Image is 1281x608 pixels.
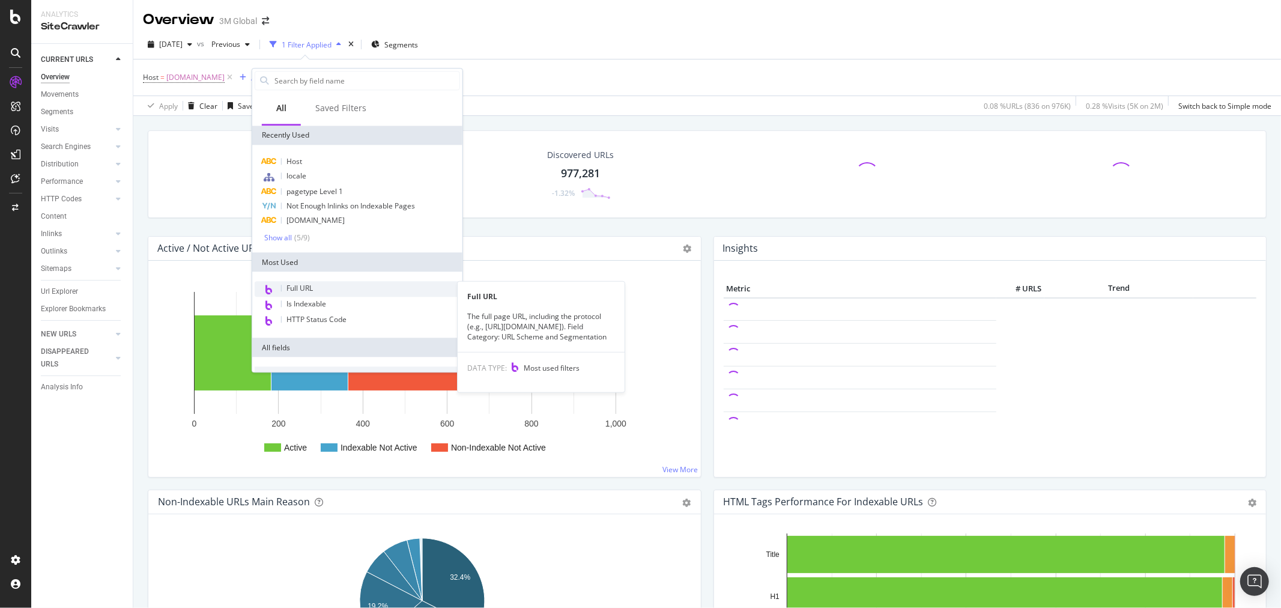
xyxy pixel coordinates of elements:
[41,71,124,84] a: Overview
[41,245,67,258] div: Outlinks
[252,126,462,145] div: Recently Used
[158,496,310,508] div: Non-Indexable URLs Main Reason
[996,280,1044,298] th: # URLS
[723,240,759,257] h4: Insights
[166,69,225,86] span: [DOMAIN_NAME]
[683,499,691,507] div: gear
[41,228,62,240] div: Inlinks
[41,328,112,341] a: NEW URLS
[157,240,264,257] h4: Active / Not Active URLs
[41,175,83,188] div: Performance
[451,443,546,452] text: Non-Indexable Not Active
[192,419,197,428] text: 0
[41,141,91,153] div: Search Engines
[207,39,240,49] span: Previous
[41,285,124,298] a: Url Explorer
[264,234,292,242] div: Show all
[467,362,507,372] span: DATA TYPE:
[41,123,59,136] div: Visits
[286,156,302,166] span: Host
[197,38,207,49] span: vs
[143,72,159,82] span: Host
[458,291,625,302] div: Full URL
[292,233,310,243] div: ( 5 / 9 )
[143,96,178,115] button: Apply
[219,15,257,27] div: 3M Global
[41,88,79,101] div: Movements
[766,550,780,559] text: Title
[282,40,332,50] div: 1 Filter Applied
[1248,499,1256,507] div: gear
[158,280,686,467] svg: A chart.
[41,10,123,20] div: Analytics
[524,419,539,428] text: 800
[41,245,112,258] a: Outlinks
[450,573,470,582] text: 32.4%
[341,443,417,452] text: Indexable Not Active
[286,186,343,196] span: pagetype Level 1
[199,101,217,111] div: Clear
[547,149,614,161] div: Discovered URLs
[1240,567,1269,596] div: Open Intercom Messenger
[41,53,112,66] a: CURRENT URLS
[41,345,112,371] a: DISAPPEARED URLS
[561,166,600,181] div: 977,281
[286,201,415,211] span: Not Enough Inlinks on Indexable Pages
[552,188,575,198] div: -1.32%
[724,496,924,508] div: HTML Tags Performance for Indexable URLs
[41,106,73,118] div: Segments
[41,123,112,136] a: Visits
[356,419,371,428] text: 400
[41,228,112,240] a: Inlinks
[41,263,71,275] div: Sitemaps
[41,381,83,394] div: Analysis Info
[41,141,112,153] a: Search Engines
[286,314,347,324] span: HTTP Status Code
[273,71,459,90] input: Search by field name
[286,215,345,225] span: [DOMAIN_NAME]
[41,303,124,315] a: Explorer Bookmarks
[605,419,626,428] text: 1,000
[1086,101,1163,111] div: 0.28 % Visits ( 5K on 2M )
[384,40,418,50] span: Segments
[41,193,82,205] div: HTTP Codes
[41,20,123,34] div: SiteCrawler
[346,38,356,50] div: times
[238,101,254,111] div: Save
[41,210,67,223] div: Content
[159,39,183,49] span: 2025 Sep. 21st
[1173,96,1271,115] button: Switch back to Simple mode
[143,10,214,30] div: Overview
[262,17,269,25] div: arrow-right-arrow-left
[265,35,346,54] button: 1 Filter Applied
[286,299,326,309] span: Is Indexable
[235,70,283,85] button: Add Filter
[252,338,462,357] div: All fields
[1044,280,1193,298] th: Trend
[724,280,997,298] th: Metric
[160,72,165,82] span: =
[207,35,255,54] button: Previous
[1178,101,1271,111] div: Switch back to Simple mode
[143,35,197,54] button: [DATE]
[41,210,124,223] a: Content
[41,53,93,66] div: CURRENT URLS
[255,366,460,386] div: URLs
[458,311,625,342] div: The full page URL, including the protocol (e.g., [URL][DOMAIN_NAME]). Field Category: URL Scheme ...
[284,443,307,452] text: Active
[41,175,112,188] a: Performance
[41,381,124,394] a: Analysis Info
[663,464,698,475] a: View More
[41,158,112,171] a: Distribution
[223,96,254,115] button: Save
[41,158,79,171] div: Distribution
[41,106,124,118] a: Segments
[41,193,112,205] a: HTTP Codes
[41,71,70,84] div: Overview
[683,245,692,253] i: Options
[286,171,306,181] span: locale
[41,263,112,275] a: Sitemaps
[41,303,106,315] div: Explorer Bookmarks
[183,96,217,115] button: Clear
[286,283,313,293] span: Full URL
